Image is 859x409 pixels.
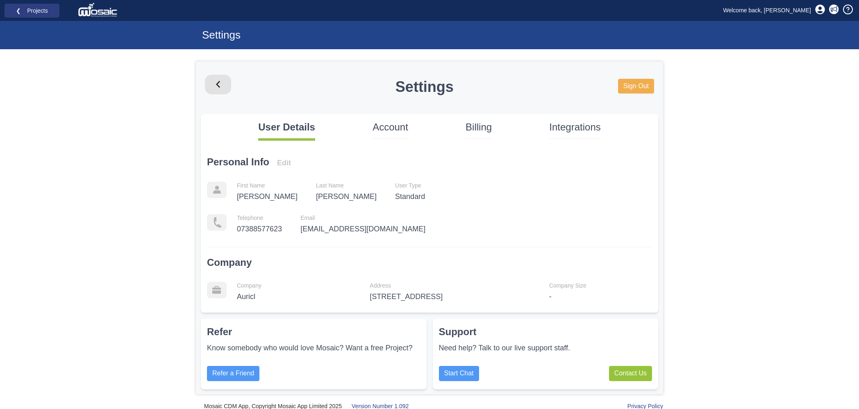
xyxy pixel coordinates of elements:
a: Contact Us [609,366,652,381]
p: Account [373,120,408,134]
p: Auricl [237,292,261,302]
a: ❮ Projects [10,5,54,16]
p: User Type [395,182,425,190]
p: Integrations [549,120,600,134]
button: Refer a Friend [207,366,259,381]
p: Billing [466,120,492,134]
p: [PERSON_NAME] [237,192,298,202]
a: Sign Out [618,79,654,94]
p: [EMAIL_ADDRESS][DOMAIN_NAME] [300,224,425,235]
p: Company [237,282,261,290]
p: Standard [395,192,425,202]
p: 07388577623 [237,224,282,235]
a: Edit [277,159,291,167]
p: Know somebody who would love Mosaic? Want a free Project? [207,343,420,354]
p: User Details [258,120,315,134]
p: Support [439,325,652,339]
a: Start Chat [439,366,479,381]
p: - [549,292,586,302]
p: [STREET_ADDRESS] [370,292,443,302]
p: Need help? Talk to our live support staff. [439,343,652,354]
p: Company Size [549,282,586,290]
p: Company [207,256,252,270]
p: Telephone [237,214,282,222]
p: Refer [207,325,420,339]
p: Last Name [316,182,377,190]
a: Welcome back, [PERSON_NAME] [717,4,817,16]
p: First Name [237,182,298,190]
p: Email [300,214,425,222]
h1: Settings [202,29,501,41]
p: [PERSON_NAME] [316,192,377,202]
p: Address [370,282,449,290]
p: Personal Info [207,155,269,169]
img: logo_white.png [78,2,119,18]
h1: Settings [395,79,454,95]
